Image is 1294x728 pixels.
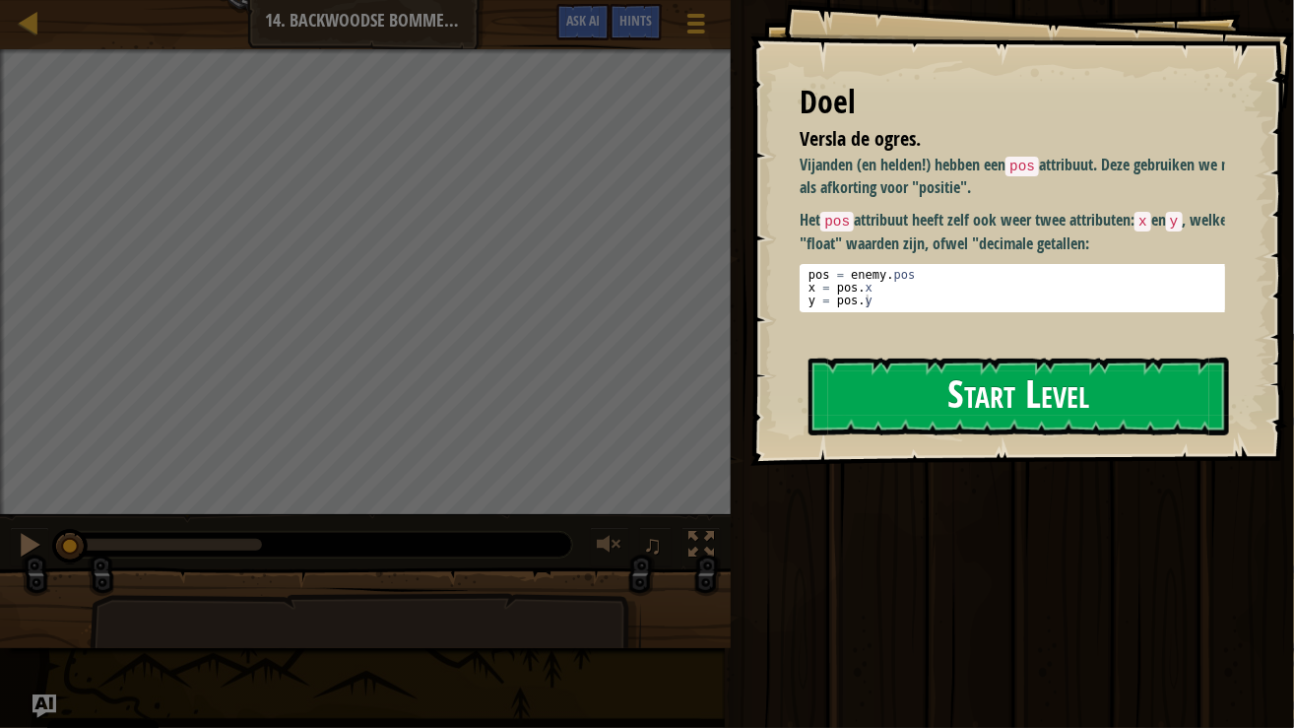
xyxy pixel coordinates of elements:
[32,695,56,718] button: Ask AI
[566,11,600,30] span: Ask AI
[800,154,1240,199] p: Vijanden (en helden!) hebben een attribuut. Deze gebruiken we nu als afkorting voor "positie".
[590,527,629,567] button: Volume aanpassen
[681,527,721,567] button: Schakel naar volledig scherm
[809,358,1229,435] button: Start Level
[672,4,721,50] button: Geef spelmenu weer
[10,527,49,567] button: Ctrl + P: Pause
[619,11,652,30] span: Hints
[775,125,1220,154] li: Versla de ogres.
[1005,157,1039,176] code: pos
[1166,212,1183,232] code: y
[800,209,1240,254] p: Het attribuut heeft zelf ook weer twee attributen: en , welke "float" waarden zijn, ofwel "decima...
[820,212,854,232] code: pos
[643,530,663,560] span: ♫
[556,4,610,40] button: Ask AI
[1134,212,1151,232] code: x
[639,527,673,567] button: ♫
[800,125,921,152] span: Versla de ogres.
[800,80,1225,125] div: Doel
